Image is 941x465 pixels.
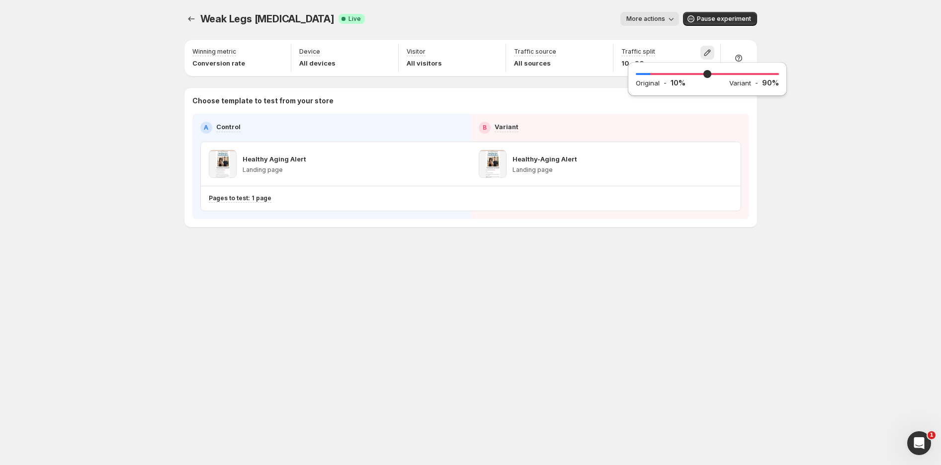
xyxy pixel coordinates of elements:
img: Healthy-Aging Alert [479,150,507,178]
button: Pause experiment [683,12,757,26]
p: Variant [495,122,518,132]
div: - [729,78,779,88]
p: Traffic source [514,48,556,56]
h2: Original [636,78,660,88]
span: More actions [626,15,665,23]
p: Visitor [407,48,426,56]
p: Healthy-Aging Alert [513,154,577,164]
p: Traffic split [621,48,655,56]
p: All sources [514,58,556,68]
p: Conversion rate [192,58,245,68]
span: Weak Legs [MEDICAL_DATA] [200,13,335,25]
p: Pages to test: 1 page [209,194,271,202]
div: - [636,78,729,88]
p: Choose template to test from your store [192,96,749,106]
p: 10 - 90 [621,58,655,68]
span: Live [348,15,361,23]
p: 10 % [671,78,685,88]
img: Healthy Aging Alert [209,150,237,178]
span: Pause experiment [697,15,751,23]
p: Landing page [243,166,306,174]
button: Experiments [184,12,198,26]
p: Device [299,48,320,56]
span: 1 [928,431,936,439]
p: All visitors [407,58,442,68]
iframe: Intercom live chat [907,431,931,455]
h2: Variant [729,78,751,88]
p: Healthy Aging Alert [243,154,306,164]
p: Control [216,122,241,132]
p: All devices [299,58,336,68]
h2: A [204,124,208,132]
p: 90 % [762,78,779,88]
p: Landing page [513,166,577,174]
h2: B [483,124,487,132]
button: More actions [620,12,679,26]
p: Winning metric [192,48,236,56]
